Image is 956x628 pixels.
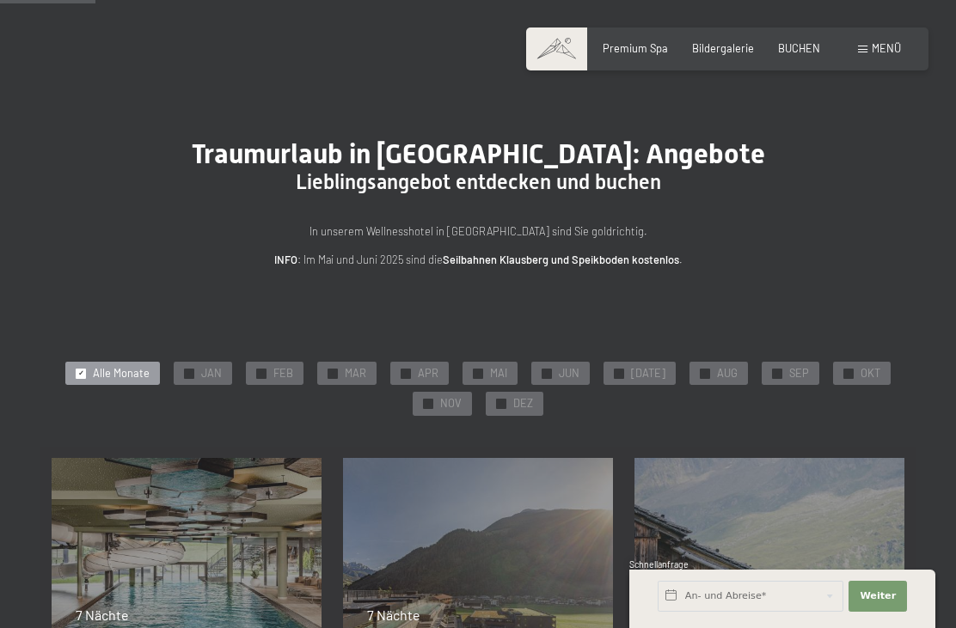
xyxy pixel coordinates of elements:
[187,369,193,378] span: ✓
[544,369,550,378] span: ✓
[631,366,665,381] span: [DATE]
[513,396,533,412] span: DEZ
[475,369,481,378] span: ✓
[692,41,754,55] a: Bildergalerie
[443,253,679,266] strong: Seilbahnen Klausberg und Speikboden kostenlos
[778,41,820,55] a: BUCHEN
[78,369,84,378] span: ✓
[259,369,265,378] span: ✓
[403,369,409,378] span: ✓
[849,581,907,612] button: Weiter
[702,369,708,378] span: ✓
[93,366,150,381] span: Alle Monate
[330,369,336,378] span: ✓
[717,366,738,381] span: AUG
[134,223,822,240] p: In unserem Wellnesshotel in [GEOGRAPHIC_DATA] sind Sie goldrichtig.
[499,399,505,409] span: ✓
[440,396,462,412] span: NOV
[274,253,297,266] strong: INFO
[861,366,880,381] span: OKT
[345,366,366,381] span: MAR
[872,41,901,55] span: Menü
[201,366,222,381] span: JAN
[603,41,668,55] a: Premium Spa
[559,366,579,381] span: JUN
[629,559,689,570] span: Schnellanfrage
[860,589,896,603] span: Weiter
[775,369,781,378] span: ✓
[134,251,822,268] p: : Im Mai und Juni 2025 sind die .
[367,607,420,623] span: 7 Nächte
[426,399,432,409] span: ✓
[192,137,765,170] span: Traumurlaub in [GEOGRAPHIC_DATA]: Angebote
[296,170,661,194] span: Lieblingsangebot entdecken und buchen
[273,366,293,381] span: FEB
[76,607,129,623] span: 7 Nächte
[616,369,622,378] span: ✓
[490,366,507,381] span: MAI
[846,369,852,378] span: ✓
[789,366,809,381] span: SEP
[418,366,438,381] span: APR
